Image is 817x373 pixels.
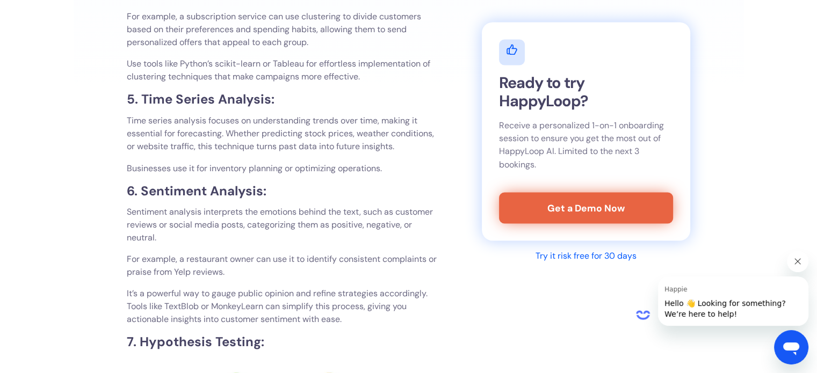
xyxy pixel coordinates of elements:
p: Time series analysis focuses on understanding trends over time, making it essential for forecasti... [127,114,439,153]
p: It’s a powerful way to gauge public opinion and refine strategies accordingly. Tools like TextBlo... [127,287,439,325]
p: Businesses use it for inventory planning or optimizing operations. [127,162,439,174]
div: Try it risk free for 30 days [536,250,637,262]
p: Receive a personalized 1-on-1 onboarding session to ensure you get the most out of HappyLoop AI. ... [499,120,673,171]
strong: 7. Hypothesis Testing: [127,333,264,349]
strong: 5. Time Series Analysis: [127,91,274,107]
div: Happie says "Hello 👋 Looking for something? We’re here to help!". Open messaging window to contin... [632,251,808,326]
strong: 6. Sentiment Analysis: [127,182,266,199]
iframe: Button to launch messaging window [774,330,808,364]
p: For example, a restaurant owner can use it to identify consistent complaints or praise from Yelp ... [127,252,439,278]
p: Sentiment analysis interprets the emotions behind the text, such as customer reviews or social me... [127,205,439,244]
iframe: Message from Happie [658,276,808,326]
p: For example, a subscription service can use clustering to divide customers based on their prefere... [127,10,439,49]
p: Use tools like Python’s scikit-learn or Tableau for effortless implementation of clustering techn... [127,57,439,83]
iframe: no content [632,304,654,326]
a: Get a Demo Now [499,193,673,224]
iframe: Close message from Happie [787,251,808,272]
h2: Ready to try HappyLoop? [499,74,673,111]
